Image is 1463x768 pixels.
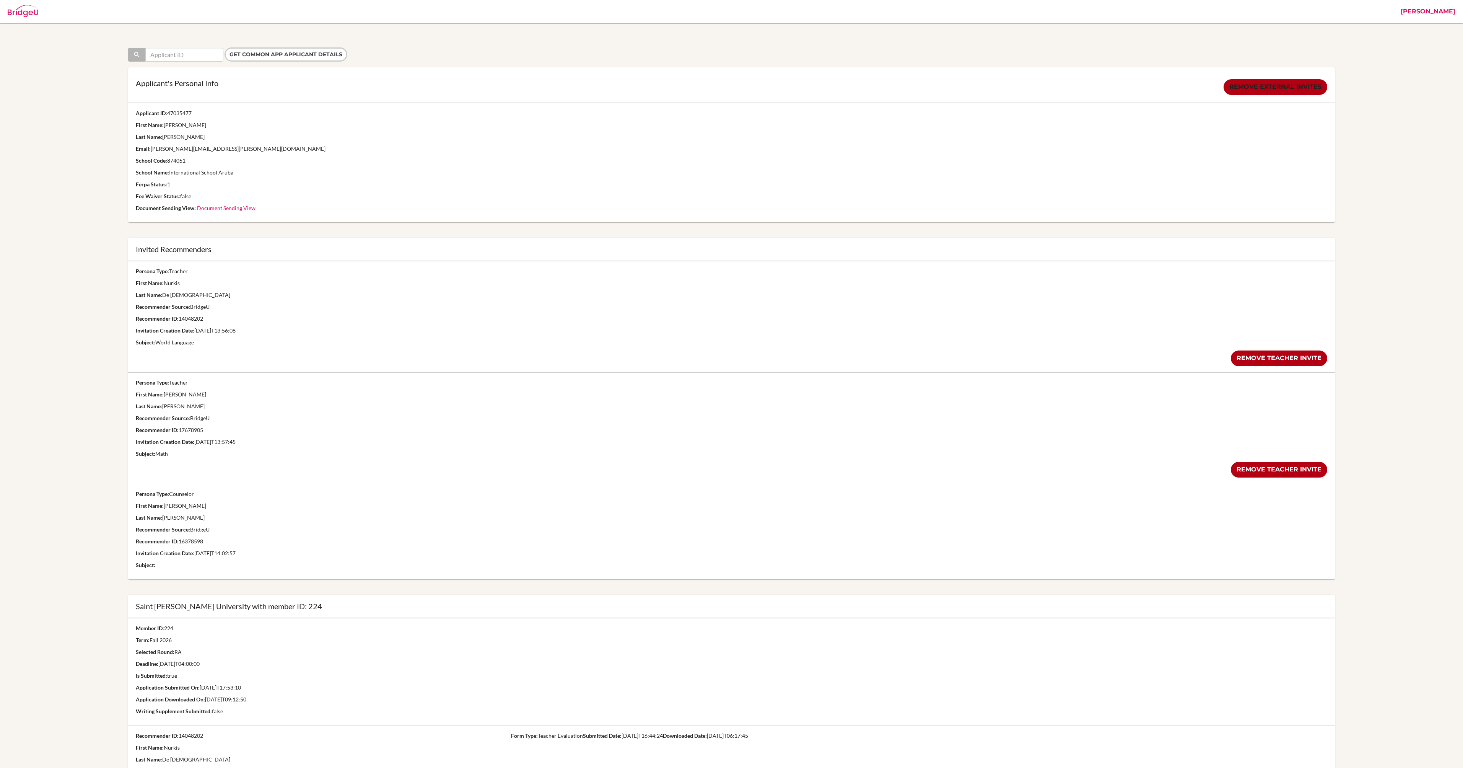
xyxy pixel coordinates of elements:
[663,732,707,739] strong: Downloaded Date:
[197,205,255,211] a: Document Sending View
[136,514,162,521] strong: Last Name:
[145,48,223,62] input: Applicant ID
[1224,79,1327,95] a: Remove external invites
[136,526,190,533] strong: Recommender Source:
[136,744,164,751] strong: First Name:
[136,684,499,691] p: [DATE]T17:53:10
[136,303,1327,311] p: BridgeU
[136,134,162,140] strong: Last Name:
[8,5,38,17] img: Bridge-U
[136,157,1327,165] p: 874051
[136,550,1327,557] p: [DATE]T14:02:57
[1231,351,1327,366] a: Remove teacher invite
[136,110,167,116] strong: Applicant ID:
[136,181,1327,188] p: 1
[136,491,169,497] strong: Persona Type:
[136,267,1327,275] p: Teacher
[136,744,499,752] p: Nurkis
[136,339,155,346] strong: Subject:
[583,732,622,739] strong: Submitted Date:
[136,756,162,763] strong: Last Name:
[136,427,179,433] strong: Recommender ID:
[136,637,150,643] strong: Term:
[136,245,1327,253] div: Invited Recommenders
[136,315,179,322] strong: Recommender ID:
[136,502,164,509] strong: First Name:
[136,636,499,644] p: Fall 2026
[136,339,1327,346] p: World Language
[1231,462,1327,478] a: Remove teacher invite
[136,562,155,568] strong: Subject:
[136,660,499,668] p: [DATE]T04:00:00
[136,169,1327,176] p: International School Aruba
[136,538,179,545] strong: Recommender ID:
[136,625,164,631] strong: Member ID:
[136,415,190,421] strong: Recommender Source:
[136,145,151,152] strong: Email:
[136,438,1327,446] p: [DATE]T13:57:45
[136,205,196,211] strong: Document Sending View:
[136,708,499,715] p: false
[511,732,538,739] strong: Form Type:
[136,121,1327,129] p: [PERSON_NAME]
[136,181,167,188] strong: Ferpa Status:
[136,756,499,763] p: De [DEMOGRAPHIC_DATA]
[136,550,194,556] strong: Invitation Creation Date:
[136,303,190,310] strong: Recommender Source:
[136,672,499,680] p: true
[136,602,1327,610] div: Saint [PERSON_NAME] University with member ID: 224
[136,403,1327,410] p: [PERSON_NAME]
[136,122,164,128] strong: First Name:
[225,47,347,62] input: Get Common App applicant details
[136,708,212,714] strong: Writing Supplement Submitted:
[136,192,1327,200] p: false
[136,292,162,298] strong: Last Name:
[136,279,1327,287] p: Nurkis
[136,732,499,740] p: 14048202
[136,648,499,656] p: RA
[136,268,169,274] strong: Persona Type:
[136,403,162,409] strong: Last Name:
[136,157,167,164] strong: School Code:
[136,514,1327,522] p: [PERSON_NAME]
[136,696,499,703] p: [DATE]T09:12:50
[136,625,499,632] p: 224
[136,672,167,679] strong: Is Submitted:
[136,526,1327,533] p: BridgeU
[46,6,167,17] div: Admin: Common App User Details
[136,79,218,87] p: Applicant's Personal Info
[136,379,169,386] strong: Persona Type:
[136,426,1327,434] p: 17678905
[136,439,194,445] strong: Invitation Creation Date:
[136,109,1327,117] p: 47035477
[136,145,1327,153] p: [PERSON_NAME][EMAIL_ADDRESS][PERSON_NAME][DOMAIN_NAME]
[136,133,1327,141] p: [PERSON_NAME]
[136,684,200,691] strong: Application Submitted On:
[136,490,1327,498] p: Counselor
[136,450,155,457] strong: Subject:
[136,315,1327,323] p: 14048202
[136,660,158,667] strong: Deadline:
[136,450,1327,458] p: Math
[136,327,194,334] strong: Invitation Creation Date:
[136,193,180,199] strong: Fee Waiver Status:
[136,327,1327,334] p: [DATE]T13:56:08
[136,732,179,739] strong: Recommender ID:
[136,649,174,655] strong: Selected Round:
[136,414,1327,422] p: BridgeU
[136,379,1327,386] p: Teacher
[136,502,1327,510] p: [PERSON_NAME]
[136,538,1327,545] p: 16378598
[511,732,1327,740] p: Teacher Evaluation [DATE]T16:44:24 [DATE]T06:17:45
[136,391,1327,398] p: [PERSON_NAME]
[136,280,164,286] strong: First Name:
[136,291,1327,299] p: De [DEMOGRAPHIC_DATA]
[136,391,164,398] strong: First Name:
[136,169,169,176] strong: School Name:
[136,696,205,703] strong: Application Downloaded On:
